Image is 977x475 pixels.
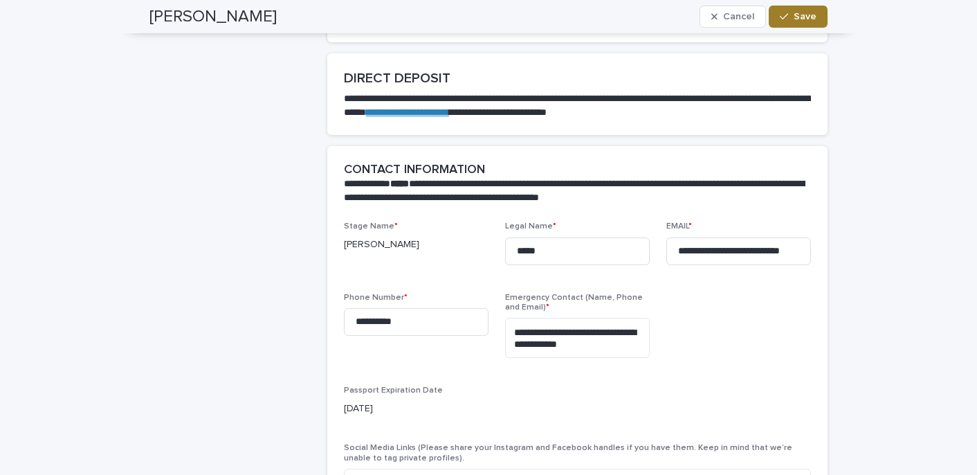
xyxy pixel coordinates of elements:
p: [PERSON_NAME] [344,238,488,252]
span: Legal Name [505,222,556,231]
span: Social Media Links (Please share your Instagram and Facebook handles if you have them. Keep in mi... [344,444,792,462]
span: Save [794,12,816,21]
span: Phone Number [344,294,408,302]
span: Stage Name [344,222,398,231]
span: Cancel [723,12,754,21]
h2: DIRECT DEPOSIT [344,70,811,87]
button: Cancel [700,6,766,28]
h2: CONTACT INFORMATION [344,163,485,178]
span: Emergency Contact (Name, Phone and Email) [505,294,643,312]
h2: [PERSON_NAME] [149,7,277,27]
span: EMAIL [666,222,692,231]
span: Passport Expiration Date [344,386,443,395]
button: Save [769,6,828,28]
p: [DATE] [344,402,811,416]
